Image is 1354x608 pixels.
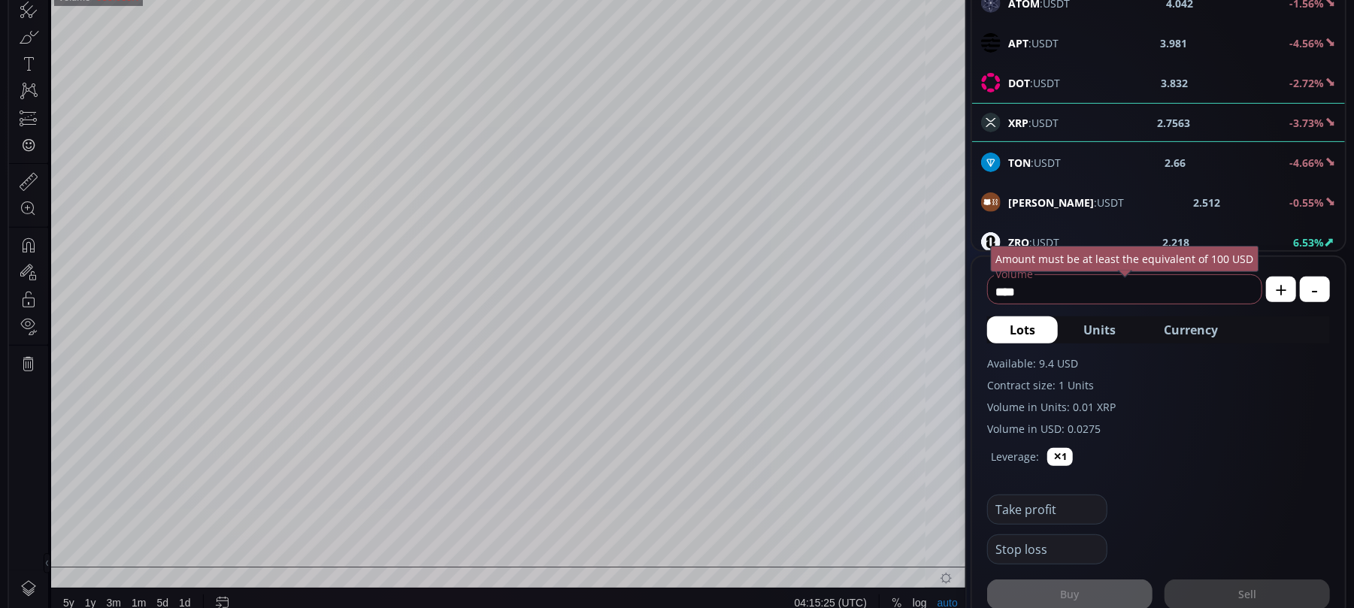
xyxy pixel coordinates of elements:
div: 2.7585 [310,37,340,48]
span: Currency [1164,321,1218,339]
b: 6.53% [1293,235,1324,250]
b: TON [1008,156,1031,170]
span: Units [1083,321,1116,339]
label: Volume in USD: 0.0275 [987,421,1330,437]
b: -4.66% [1289,156,1324,170]
div: 30 [74,35,96,48]
b: 2.218 [1163,234,1190,250]
b: -2.72% [1289,76,1324,90]
div: Volume [49,54,81,65]
div: XRP [49,35,74,48]
b: 3.832 [1162,75,1189,91]
b: -4.56% [1289,36,1324,50]
b: 2.66 [1165,155,1186,171]
button: Units [1061,316,1138,343]
div: 555.665K [87,54,129,65]
div:  [14,201,26,215]
b: 3.981 [1161,35,1188,51]
span: :USDT [1008,155,1061,171]
div: 30 m [126,8,146,20]
button: - [1300,277,1330,302]
b: APT [1008,36,1028,50]
div: 2.7630 [226,37,256,48]
div: Ripple [96,35,139,48]
b: 2.512 [1193,195,1220,210]
div: L [261,37,267,48]
label: Contract size: 1 Units [987,377,1330,393]
div: C [301,37,309,48]
b: ZRO [1008,235,1029,250]
div: O [176,37,184,48]
span: :USDT [1008,195,1124,210]
label: Available: 9.4 USD [987,355,1330,371]
span: :USDT [1008,35,1059,51]
div: Indicators [288,8,334,20]
div: −0.0026 (−0.09%) [344,37,422,48]
span: Lots [1010,321,1035,339]
div: Compare [210,8,253,20]
div: 2.7537 [267,37,297,48]
button: + [1266,277,1296,302]
button: ✕1 [1047,448,1073,466]
b: DOT [1008,76,1030,90]
b: [PERSON_NAME] [1008,195,1094,210]
button: Currency [1141,316,1240,343]
label: Leverage: [991,449,1039,464]
div: 2.7611 [184,37,214,48]
span: :USDT [1008,234,1059,250]
b: -0.55% [1289,195,1324,210]
button: Lots [987,316,1058,343]
div: Amount must be at least the equivalent of 100 USD [991,246,1259,272]
label: Volume in Units: 0.01 XRP [987,399,1330,415]
span: :USDT [1008,75,1060,91]
div: H [219,37,226,48]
